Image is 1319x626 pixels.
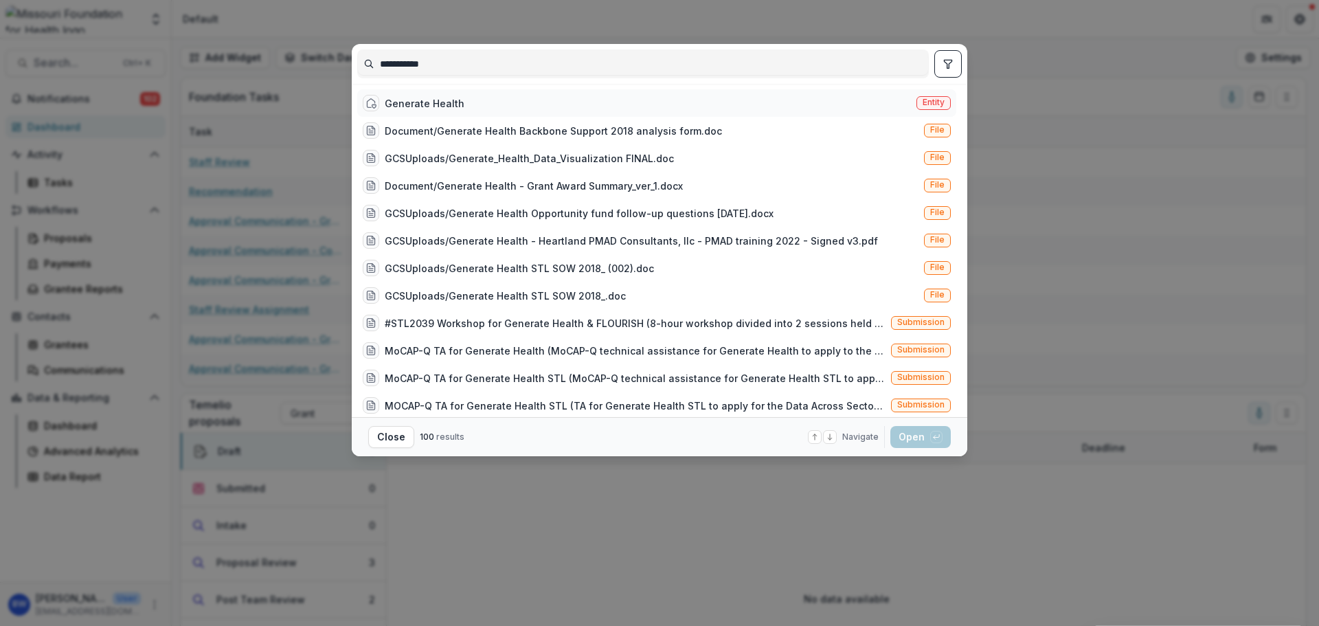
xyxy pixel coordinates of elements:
span: Submission [897,372,945,382]
span: File [930,235,945,245]
div: #STL2039 Workshop for Generate Health & FLOURISH (8-hour workshop divided into 2 sessions held ab... [385,316,886,331]
span: File [930,153,945,162]
div: MoCAP-Q TA for Generate Health (MoCAP-Q technical assistance for Generate Health to apply to the ... [385,344,886,358]
span: Submission [897,400,945,410]
span: File [930,208,945,217]
span: Entity [923,98,945,107]
span: results [436,432,464,442]
span: Navigate [842,431,879,443]
span: Submission [897,345,945,355]
div: GCSUploads/Generate Health STL SOW 2018_.doc [385,289,626,303]
span: File [930,262,945,272]
div: GCSUploads/Generate_Health_Data_Visualization FINAL.doc [385,151,674,166]
div: GCSUploads/Generate Health STL SOW 2018_ (002).doc [385,261,654,276]
div: Generate Health [385,96,464,111]
span: Submission [897,317,945,327]
div: Document/Generate Health - Grant Award Summary_ver_1.docx [385,179,683,193]
button: toggle filters [934,50,962,78]
span: File [930,125,945,135]
button: Close [368,426,414,448]
div: GCSUploads/Generate Health Opportunity fund follow-up questions [DATE].docx [385,206,774,221]
div: Document/Generate Health Backbone Support 2018 analysis form.doc [385,124,722,138]
div: MoCAP-Q TA for Generate Health STL (MoCAP-Q technical assistance for Generate Health STL to apply... [385,371,886,385]
div: GCSUploads/Generate Health - Heartland PMAD Consultants, llc - PMAD training 2022 - Signed v3.pdf [385,234,878,248]
button: Open [890,426,951,448]
div: MOCAP-Q TA for Generate Health STL (TA for Generate Health STL to apply for the Data Across Secto... [385,399,886,413]
span: File [930,290,945,300]
span: 100 [420,432,434,442]
span: File [930,180,945,190]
